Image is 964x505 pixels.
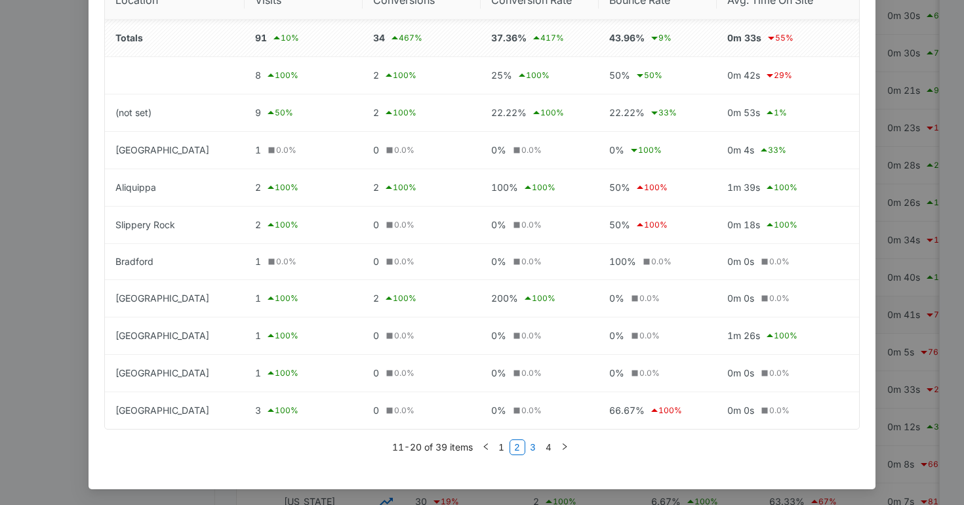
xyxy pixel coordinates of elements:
[557,439,572,455] li: Next Page
[384,291,416,306] div: 100 %
[727,328,849,344] div: 1m 26s
[384,144,414,157] div: 0.0 %
[255,365,352,381] div: 1
[759,367,790,380] div: 0.0 %
[266,105,293,121] div: 50 %
[266,256,296,268] div: 0.0 %
[373,180,470,195] div: 2
[373,218,470,232] div: 0
[727,30,849,46] div: 0m 33s
[390,30,422,46] div: 467 %
[255,68,352,83] div: 8
[491,68,588,83] div: 25%
[531,30,564,46] div: 417 %
[523,291,555,306] div: 100 %
[491,30,588,46] div: 37.36%
[629,142,662,158] div: 100 %
[384,367,414,380] div: 0.0 %
[525,439,541,455] li: 3
[255,105,352,121] div: 9
[373,403,470,418] div: 0
[609,105,706,121] div: 22.22%
[511,219,542,232] div: 0.0 %
[105,94,245,132] td: (not set)
[526,440,540,455] a: 3
[373,105,470,121] div: 2
[384,405,414,417] div: 0.0 %
[649,30,672,46] div: 9 %
[609,291,706,306] div: 0%
[373,291,470,306] div: 2
[561,443,569,451] span: right
[765,217,797,233] div: 100 %
[609,217,706,233] div: 50%
[105,132,245,169] td: [GEOGRAPHIC_DATA]
[491,329,588,343] div: 0%
[373,68,470,83] div: 2
[478,439,494,455] button: left
[255,291,352,306] div: 1
[727,217,849,233] div: 0m 18s
[491,218,588,232] div: 0%
[266,365,298,381] div: 100 %
[649,105,677,121] div: 33 %
[511,144,542,157] div: 0.0 %
[609,366,706,380] div: 0%
[384,256,414,268] div: 0.0 %
[105,355,245,392] td: [GEOGRAPHIC_DATA]
[491,143,588,157] div: 0%
[727,366,849,380] div: 0m 0s
[266,403,298,418] div: 100 %
[609,142,706,158] div: 0%
[255,180,352,195] div: 2
[759,405,790,417] div: 0.0 %
[727,254,849,269] div: 0m 0s
[255,30,352,46] div: 91
[478,439,494,455] li: Previous Page
[105,169,245,207] td: Aliquippa
[384,105,416,121] div: 100 %
[727,403,849,418] div: 0m 0s
[510,440,525,455] a: 2
[765,105,787,121] div: 1 %
[727,180,849,195] div: 1m 39s
[266,217,298,233] div: 100 %
[491,366,588,380] div: 0%
[105,207,245,244] td: Slippery Rock
[266,291,298,306] div: 100 %
[373,366,470,380] div: 0
[727,68,849,83] div: 0m 42s
[511,367,542,380] div: 0.0 %
[105,392,245,429] td: [GEOGRAPHIC_DATA]
[255,143,352,157] div: 1
[384,180,416,195] div: 100 %
[511,405,542,417] div: 0.0 %
[511,256,542,268] div: 0.0 %
[765,68,792,83] div: 29 %
[727,291,849,306] div: 0m 0s
[255,328,352,344] div: 1
[765,180,797,195] div: 100 %
[373,329,470,343] div: 0
[609,68,706,83] div: 50%
[629,293,660,305] div: 0.0 %
[609,329,706,343] div: 0%
[105,244,245,280] td: Bradford
[491,105,588,121] div: 22.22%
[531,105,564,121] div: 100 %
[373,143,470,157] div: 0
[766,30,793,46] div: 55 %
[635,68,662,83] div: 50 %
[510,439,525,455] li: 2
[511,330,542,342] div: 0.0 %
[491,254,588,269] div: 0%
[635,180,668,195] div: 100 %
[255,403,352,418] div: 3
[373,30,470,46] div: 34
[609,180,706,195] div: 50%
[491,291,588,306] div: 200%
[759,293,790,305] div: 0.0 %
[635,217,668,233] div: 100 %
[759,256,790,268] div: 0.0 %
[641,256,672,268] div: 0.0 %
